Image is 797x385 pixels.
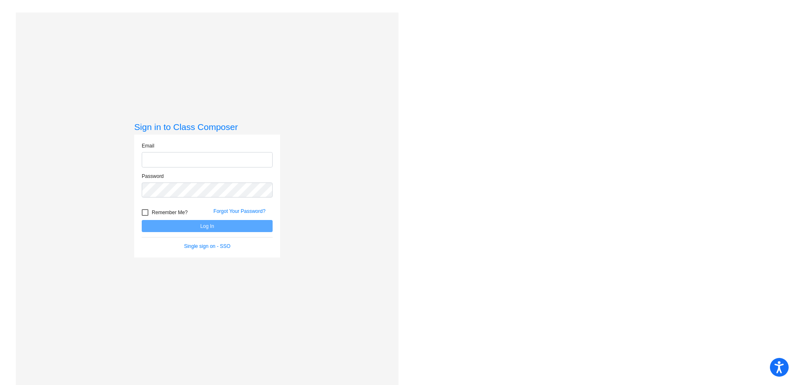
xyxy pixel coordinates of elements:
[184,243,230,249] a: Single sign on - SSO
[134,122,280,132] h3: Sign in to Class Composer
[142,220,273,232] button: Log In
[142,142,154,150] label: Email
[142,172,164,180] label: Password
[152,207,188,217] span: Remember Me?
[213,208,266,214] a: Forgot Your Password?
